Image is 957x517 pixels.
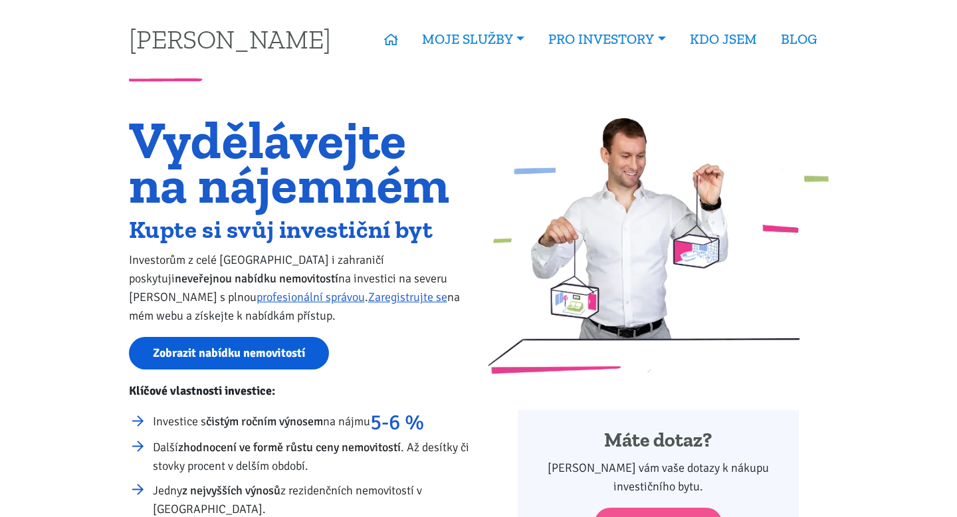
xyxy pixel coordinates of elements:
h4: Máte dotaz? [536,428,781,453]
p: Klíčové vlastnosti investice: [129,381,470,400]
strong: čistým ročním výnosem [206,414,323,429]
h2: Kupte si svůj investiční byt [129,219,470,241]
strong: 5-6 % [370,409,424,435]
a: [PERSON_NAME] [129,26,331,52]
p: Investorům z celé [GEOGRAPHIC_DATA] i zahraničí poskytuji na investici na severu [PERSON_NAME] s ... [129,251,470,325]
a: PRO INVESTORY [536,24,677,54]
a: MOJE SLUŽBY [410,24,536,54]
strong: zhodnocení ve formě růstu ceny nemovitostí [178,440,401,455]
a: Zaregistrujte se [368,290,447,304]
a: profesionální správou [257,290,365,304]
li: Další . Až desítky či stovky procent v delším období. [153,438,470,475]
a: Zobrazit nabídku nemovitostí [129,337,329,369]
strong: neveřejnou nabídku nemovitostí [175,271,338,286]
p: [PERSON_NAME] vám vaše dotazy k nákupu investičního bytu. [536,459,781,496]
a: KDO JSEM [678,24,769,54]
strong: z nejvyšších výnosů [182,483,280,498]
h1: Vydělávejte na nájemném [129,118,470,207]
a: BLOG [769,24,829,54]
li: Investice s na nájmu [153,412,470,432]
